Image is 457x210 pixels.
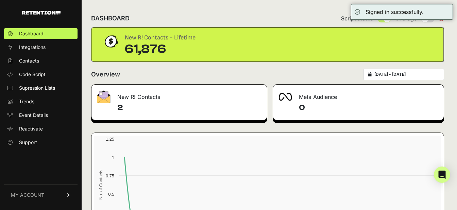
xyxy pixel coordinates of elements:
[22,11,61,15] img: Retention.com
[4,123,78,134] a: Reactivate
[125,42,196,56] div: 61,876
[4,69,78,80] a: Code Script
[117,102,261,113] h4: 2
[91,70,120,79] h2: Overview
[4,55,78,66] a: Contacts
[278,93,292,101] img: fa-meta-2f981b61bb99beabf952f7030308934f19ce035c18b003e963880cc3fabeebb7.png
[366,8,424,16] div: Signed in successfully.
[112,155,114,160] text: 1
[108,192,114,197] text: 0.5
[125,33,196,42] div: New R! Contacts - Lifetime
[4,110,78,121] a: Event Details
[102,33,119,50] img: dollar-coin-05c43ed7efb7bc0c12610022525b4bbbb207c7efeef5aecc26f025e68dcafac9.png
[4,42,78,53] a: Integrations
[19,30,44,37] span: Dashboard
[4,28,78,39] a: Dashboard
[4,96,78,107] a: Trends
[97,90,111,103] img: fa-envelope-19ae18322b30453b285274b1b8af3d052b27d846a4fbe8435d1a52b978f639a2.png
[19,98,34,105] span: Trends
[341,14,373,22] span: Script status
[4,83,78,93] a: Supression Lists
[19,139,37,146] span: Support
[19,71,46,78] span: Code Script
[299,102,438,113] h4: 0
[19,112,48,119] span: Event Details
[91,14,130,23] h2: DASHBOARD
[19,125,43,132] span: Reactivate
[4,185,78,205] a: MY ACCOUNT
[19,85,55,91] span: Supression Lists
[98,170,103,199] text: No. of Contacts
[106,173,114,178] text: 0.75
[4,137,78,148] a: Support
[11,192,44,198] span: MY ACCOUNT
[19,44,46,51] span: Integrations
[106,137,114,142] text: 1.25
[273,85,444,105] div: Meta Audience
[434,167,450,183] div: Open Intercom Messenger
[91,85,267,105] div: New R! Contacts
[19,57,39,64] span: Contacts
